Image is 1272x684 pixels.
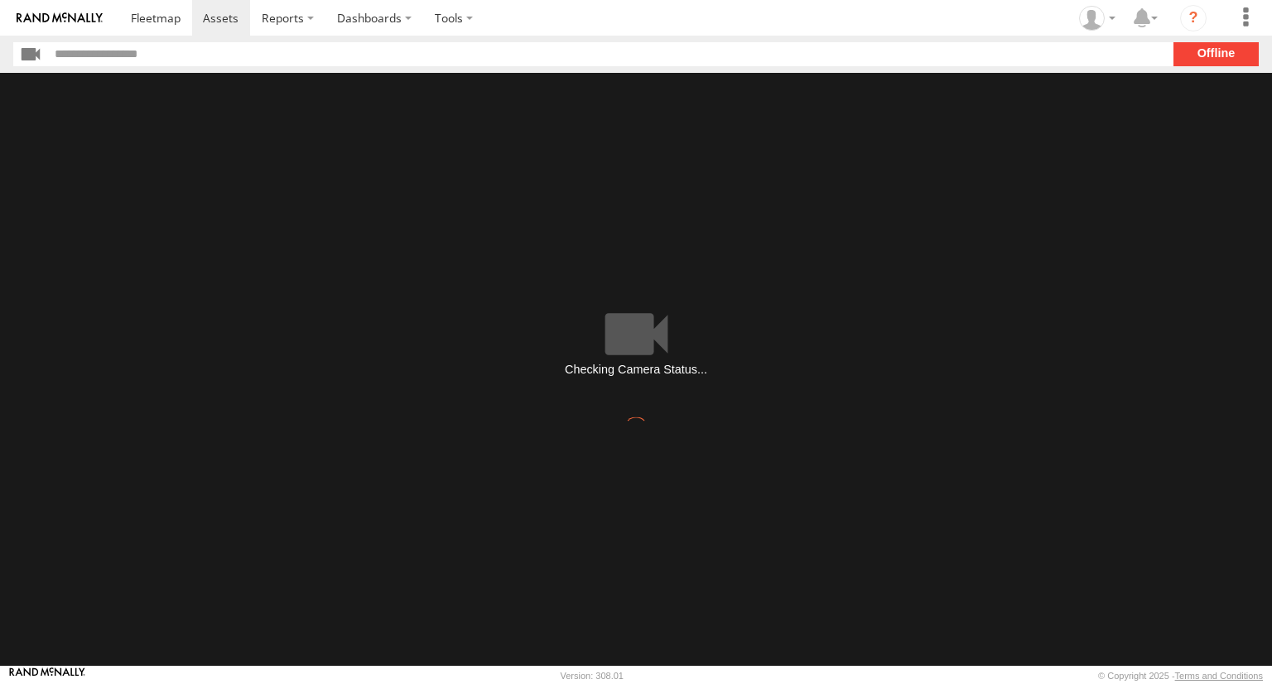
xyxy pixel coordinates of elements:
div: Jose Velazquez [1073,6,1121,31]
div: © Copyright 2025 - [1098,671,1263,681]
i: ? [1180,5,1207,31]
a: Terms and Conditions [1175,671,1263,681]
img: rand-logo.svg [17,12,103,24]
div: Version: 308.01 [561,671,624,681]
a: Visit our Website [9,667,85,684]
